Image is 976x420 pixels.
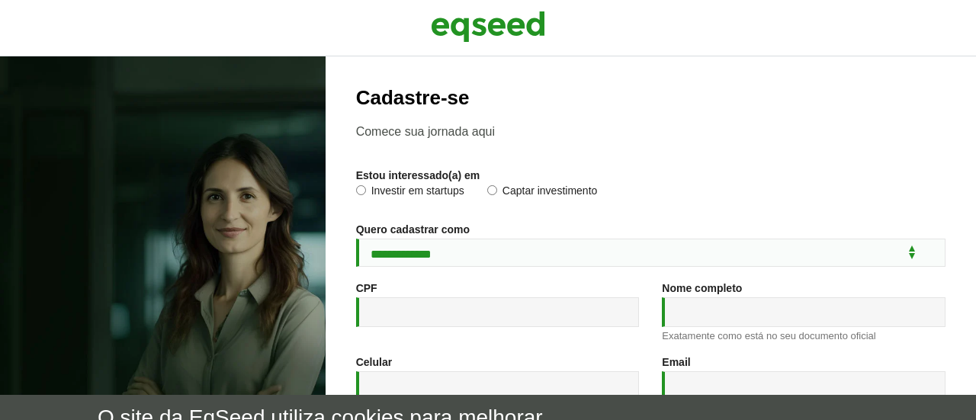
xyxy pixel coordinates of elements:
label: Nome completo [662,283,742,293]
img: EqSeed Logo [431,8,545,46]
label: Estou interessado(a) em [356,170,480,181]
input: Captar investimento [487,185,497,195]
p: Comece sua jornada aqui [356,124,945,139]
label: CPF [356,283,377,293]
label: Investir em startups [356,185,464,200]
h2: Cadastre-se [356,87,945,109]
label: Captar investimento [487,185,598,200]
input: Investir em startups [356,185,366,195]
label: Email [662,357,690,367]
label: Celular [356,357,392,367]
label: Quero cadastrar como [356,224,470,235]
div: Exatamente como está no seu documento oficial [662,331,945,341]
